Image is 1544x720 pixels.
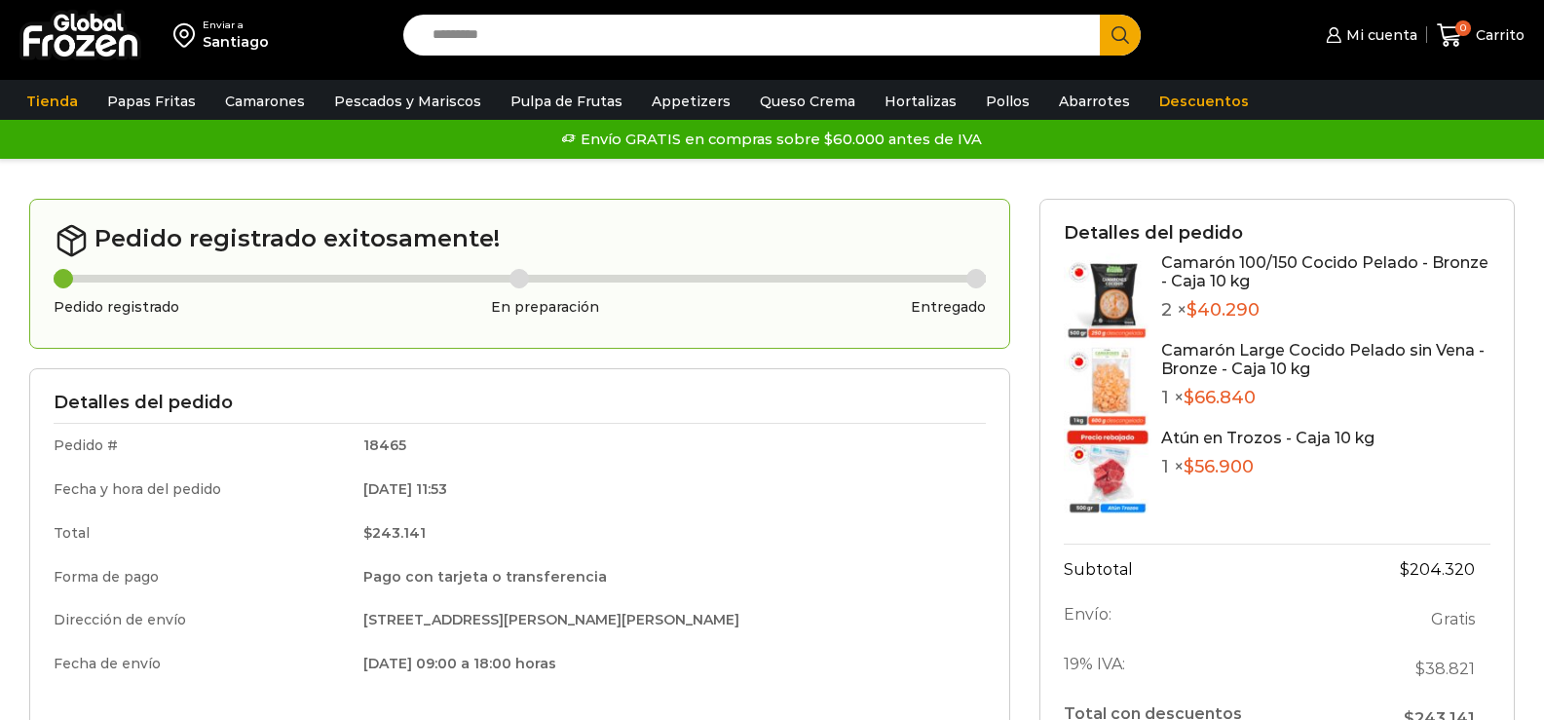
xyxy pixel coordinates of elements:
span: 38.821 [1415,660,1475,678]
a: Appetizers [642,83,740,120]
a: Pescados y Mariscos [324,83,491,120]
span: $ [1415,660,1425,678]
bdi: 66.840 [1184,387,1256,408]
bdi: 243.141 [363,524,426,542]
th: Subtotal [1064,544,1337,594]
a: Mi cuenta [1321,16,1416,55]
bdi: 56.900 [1184,456,1254,477]
a: 0 Carrito [1437,13,1525,58]
th: 19% IVA: [1064,644,1337,694]
p: 1 × [1161,457,1375,478]
td: Dirección de envío [54,598,350,642]
span: Carrito [1471,25,1525,45]
h3: Detalles del pedido [54,393,986,414]
td: Fecha y hora del pedido [54,468,350,512]
button: Search button [1100,15,1141,56]
td: [DATE] 09:00 a 18:00 horas [350,642,986,682]
bdi: 40.290 [1186,299,1260,321]
a: Camarón 100/150 Cocido Pelado - Bronze - Caja 10 kg [1161,253,1488,290]
td: Fecha de envío [54,642,350,682]
td: 18465 [350,424,986,468]
a: Camarón Large Cocido Pelado sin Vena - Bronze - Caja 10 kg [1161,341,1485,378]
h3: En preparación [491,299,599,316]
td: Pedido # [54,424,350,468]
a: Hortalizas [875,83,966,120]
span: $ [1186,299,1197,321]
a: Abarrotes [1049,83,1140,120]
h3: Entregado [911,299,986,316]
span: $ [1400,560,1410,579]
td: Forma de pago [54,555,350,599]
a: Atún en Trozos - Caja 10 kg [1161,429,1375,447]
td: Gratis [1337,594,1490,644]
a: Descuentos [1149,83,1259,120]
span: Mi cuenta [1341,25,1417,45]
span: $ [1184,387,1194,408]
a: Papas Fritas [97,83,206,120]
h3: Pedido registrado [54,299,179,316]
span: $ [363,524,372,542]
a: Queso Crema [750,83,865,120]
td: [STREET_ADDRESS][PERSON_NAME][PERSON_NAME] [350,598,986,642]
a: Camarones [215,83,315,120]
a: Pollos [976,83,1039,120]
bdi: 204.320 [1400,560,1475,579]
p: 1 × [1161,388,1490,409]
h3: Detalles del pedido [1064,223,1490,245]
td: [DATE] 11:53 [350,468,986,512]
a: Tienda [17,83,88,120]
p: 2 × [1161,300,1490,322]
h2: Pedido registrado exitosamente! [54,223,986,258]
td: Pago con tarjeta o transferencia [350,555,986,599]
td: Total [54,512,350,555]
th: Envío: [1064,594,1337,644]
span: $ [1184,456,1194,477]
img: address-field-icon.svg [173,19,203,52]
div: Santiago [203,32,269,52]
span: 0 [1455,20,1471,36]
div: Enviar a [203,19,269,32]
a: Pulpa de Frutas [501,83,632,120]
